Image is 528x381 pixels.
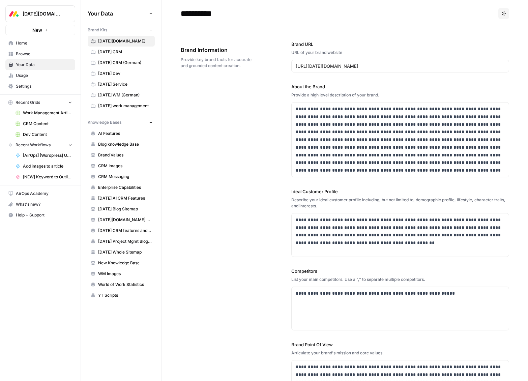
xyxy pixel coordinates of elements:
[16,40,72,46] span: Home
[98,141,152,147] span: Blog knowledge Base
[98,271,152,277] span: WM Images
[12,172,75,182] a: [NEW] Keyword to Outline
[88,258,155,268] a: New Knowledge Base
[98,217,152,223] span: [DATE][DOMAIN_NAME] AI offering
[98,174,152,180] span: CRM Messaging
[16,142,51,148] span: Recent Workflows
[23,131,72,138] span: Dev Content
[5,25,75,35] button: New
[32,27,42,33] span: New
[5,199,75,210] button: What's new?
[5,5,75,22] button: Workspace: Monday.com
[23,10,63,17] span: [DATE][DOMAIN_NAME]
[88,36,155,47] a: [DATE][DOMAIN_NAME]
[5,188,75,199] a: AirOps Academy
[88,214,155,225] a: [DATE][DOMAIN_NAME] AI offering
[88,225,155,236] a: [DATE] CRM features and use cases
[88,79,155,90] a: [DATE] Service
[5,49,75,59] a: Browse
[16,62,72,68] span: Your Data
[5,81,75,92] a: Settings
[88,279,155,290] a: World of Work Statistics
[98,152,152,158] span: Brand Values
[88,90,155,100] a: [DATE] WM (German)
[88,193,155,204] a: [DATE] AI CRM Features
[88,47,155,57] a: [DATE] CRM
[88,27,107,33] span: Brand Kits
[98,195,152,201] span: [DATE] AI CRM Features
[98,184,152,190] span: Enterprise Capabilities
[98,130,152,137] span: AI Features
[23,163,72,169] span: Add images to article
[98,60,152,66] span: [DATE] CRM (German)
[98,38,152,44] span: [DATE][DOMAIN_NAME]
[98,260,152,266] span: New Knowledge Base
[16,99,40,106] span: Recent Grids
[16,212,72,218] span: Help + Support
[88,290,155,301] a: YT Scripts
[291,197,509,209] div: Describe your ideal customer profile including, but not limited to, demographic profile, lifestyl...
[23,152,72,158] span: [AirOps] [Wordpress] Update Cornerstone Post
[5,38,75,49] a: Home
[16,83,72,89] span: Settings
[291,83,509,90] label: About the Brand
[291,341,509,348] label: Brand Point Of View
[98,282,152,288] span: World of Work Statistics
[88,171,155,182] a: CRM Messaging
[16,190,72,197] span: AirOps Academy
[12,129,75,140] a: Dev Content
[5,70,75,81] a: Usage
[23,174,72,180] span: [NEW] Keyword to Outline
[181,57,254,69] span: Provide key brand facts for accurate and grounded content creation.
[88,182,155,193] a: Enterprise Capabilities
[98,228,152,234] span: [DATE] CRM features and use cases
[88,236,155,247] a: [DATE] Project Mgmt Blog Sitemap
[98,81,152,87] span: [DATE] Service
[5,59,75,70] a: Your Data
[88,150,155,160] a: Brand Values
[88,128,155,139] a: AI Features
[12,108,75,118] a: Work Management Article Grid
[88,247,155,258] a: [DATE] Whole Sitemap
[98,206,152,212] span: [DATE] Blog Sitemap
[181,46,254,54] span: Brand Information
[6,199,75,209] div: What's new?
[98,103,152,109] span: [DATE] work management
[12,118,75,129] a: CRM Content
[16,72,72,79] span: Usage
[16,51,72,57] span: Browse
[88,268,155,279] a: WM Images
[291,50,509,56] div: URL of your brand website
[98,70,152,77] span: [DATE] Dev
[98,92,152,98] span: [DATE] WM (German)
[291,268,509,274] label: Competitors
[98,249,152,255] span: [DATE] Whole Sitemap
[8,8,20,20] img: Monday.com Logo
[88,139,155,150] a: Blog knowledge Base
[5,210,75,221] button: Help + Support
[291,276,509,283] div: List your main competitors. Use a "," to separate multiple competitors.
[88,119,121,125] span: Knowledge Bases
[98,238,152,244] span: [DATE] Project Mgmt Blog Sitemap
[5,140,75,150] button: Recent Workflows
[88,9,147,18] span: Your Data
[12,161,75,172] a: Add images to article
[23,110,72,116] span: Work Management Article Grid
[98,49,152,55] span: [DATE] CRM
[291,188,509,195] label: Ideal Customer Profile
[88,160,155,171] a: CRM Images
[88,68,155,79] a: [DATE] Dev
[88,204,155,214] a: [DATE] Blog Sitemap
[88,57,155,68] a: [DATE] CRM (German)
[88,100,155,111] a: [DATE] work management
[23,121,72,127] span: CRM Content
[5,97,75,108] button: Recent Grids
[291,92,509,98] div: Provide a high level description of your brand.
[98,163,152,169] span: CRM Images
[291,41,509,48] label: Brand URL
[296,63,505,69] input: www.sundaysoccer.com
[291,350,509,356] div: Articulate your brand's mission and core values.
[98,292,152,298] span: YT Scripts
[12,150,75,161] a: [AirOps] [Wordpress] Update Cornerstone Post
